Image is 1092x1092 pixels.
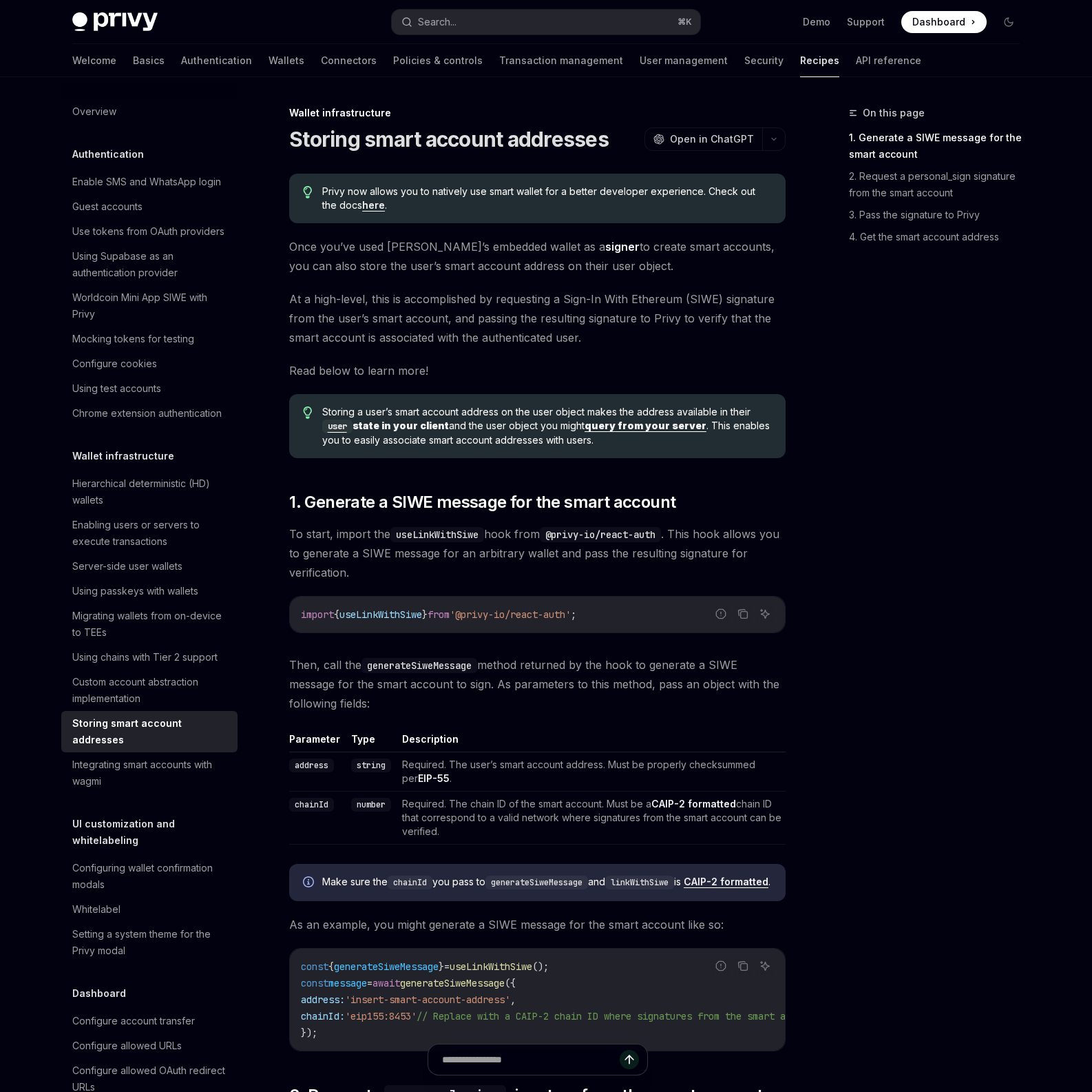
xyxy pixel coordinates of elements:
span: ({ [505,977,516,989]
a: Whitelabel [61,897,238,922]
a: Hierarchical deterministic (HD) wallets [61,471,238,513]
a: Enable SMS and WhatsApp login [61,169,238,194]
th: Type [346,732,397,752]
div: Enable SMS and WhatsApp login [72,174,221,190]
span: Privy now allows you to natively use smart wallet for a better developer experience. Check out th... [322,185,772,212]
button: Ask AI [756,605,774,623]
span: await [372,977,400,989]
div: Configure allowed URLs [72,1038,182,1054]
span: }); [301,1027,317,1039]
span: (); [532,960,549,973]
a: Worldcoin Mini App SIWE with Privy [61,285,238,327]
code: useLinkWithSiwe [390,527,484,542]
span: = [444,960,450,973]
span: Read below to learn more! [289,361,786,380]
div: Use tokens from OAuth providers [72,223,224,240]
span: useLinkWithSiwe [339,608,422,621]
h5: Authentication [72,146,144,163]
code: address [289,759,334,772]
a: Basics [133,44,165,77]
a: Transaction management [499,44,623,77]
div: Configure account transfer [72,1013,195,1029]
button: Report incorrect code [712,957,730,975]
strong: signer [605,240,640,254]
h5: Dashboard [72,985,126,1002]
div: Overview [72,103,116,120]
svg: Tip [303,406,313,419]
a: Mocking tokens for testing [61,327,238,351]
span: As an example, you might generate a SIWE message for the smart account like so: [289,915,786,934]
span: Dashboard [912,15,965,29]
a: Using passkeys with wallets [61,579,238,604]
a: Custom account abstraction implementation [61,670,238,711]
span: 'insert-smart-account-address' [345,993,510,1006]
code: number [351,798,391,812]
span: useLinkWithSiwe [450,960,532,973]
code: chainId [388,876,432,889]
a: here [362,199,385,212]
button: Copy the contents from the code block [734,605,752,623]
a: Using Supabase as an authentication provider [61,244,238,285]
a: User management [640,44,728,77]
button: Toggle dark mode [998,11,1020,33]
a: Storing smart account addresses [61,711,238,752]
span: { [328,960,334,973]
span: ⌘ K [678,17,692,28]
a: Migrating wallets from on-device to TEEs [61,604,238,645]
a: Use tokens from OAuth providers [61,219,238,244]
img: dark logo [72,12,158,32]
code: linkWithSiwe [605,876,674,889]
span: , [510,993,516,1006]
a: CAIP-2 formatted [651,798,736,810]
code: user [322,420,353,433]
span: To start, import the hook from . This hook allows you to generate a SIWE message for an arbitrary... [289,524,786,582]
svg: Tip [303,186,313,198]
td: Required. The user’s smart account address. Must be properly checksummed per . [397,752,786,792]
div: Using Supabase as an authentication provider [72,248,229,281]
a: 3. Pass the signature to Privy [849,204,1031,226]
div: Chrome extension authentication [72,405,222,422]
div: Server-side user wallets [72,558,182,575]
span: import [301,608,334,621]
h5: Wallet infrastructure [72,448,174,464]
a: Recipes [800,44,839,77]
h1: Storing smart account addresses [289,127,609,152]
span: '@privy-io/react-auth' [450,608,571,621]
div: Integrating smart accounts with wagmi [72,756,229,790]
a: userstate in your client [322,420,449,431]
span: } [422,608,428,621]
span: At a high-level, this is accomplished by requesting a Sign-In With Ethereum (SIWE) signature from... [289,289,786,347]
td: Required. The chain ID of the smart account. Must be a chain ID that correspond to a valid networ... [397,792,786,845]
b: state in your client [322,420,449,431]
a: Setting a system theme for the Privy modal [61,922,238,963]
a: Policies & controls [393,44,483,77]
a: query from your server [585,420,706,432]
a: 1. Generate a SIWE message for the smart account [849,127,1031,165]
span: = [367,977,372,989]
div: Guest accounts [72,198,143,215]
code: generateSiweMessage [485,876,588,889]
a: Using chains with Tier 2 support [61,645,238,670]
a: Using test accounts [61,376,238,401]
span: const [301,977,328,989]
a: Connectors [321,44,377,77]
span: ; [571,608,576,621]
a: Welcome [72,44,116,77]
div: Custom account abstraction implementation [72,674,229,707]
a: 2. Request a personal_sign signature from the smart account [849,165,1031,204]
span: Then, call the method returned by the hook to generate a SIWE message for the smart account to si... [289,655,786,713]
a: Integrating smart accounts with wagmi [61,752,238,794]
div: Enabling users or servers to execute transactions [72,517,229,550]
button: Report incorrect code [712,605,730,623]
span: Open in ChatGPT [670,132,754,146]
div: Mocking tokens for testing [72,331,194,347]
div: Hierarchical deterministic (HD) wallets [72,475,229,508]
div: Configuring wallet confirmation modals [72,860,229,893]
div: Setting a system theme for the Privy modal [72,926,229,959]
code: @privy-io/react-auth [540,527,661,542]
span: address: [301,993,345,1006]
b: query from your server [585,420,706,431]
div: Migrating wallets from on-device to TEEs [72,608,229,641]
span: } [439,960,444,973]
span: Once you’ve used [PERSON_NAME]’s embedded wallet as a to create smart accounts, you can also stor... [289,237,786,276]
